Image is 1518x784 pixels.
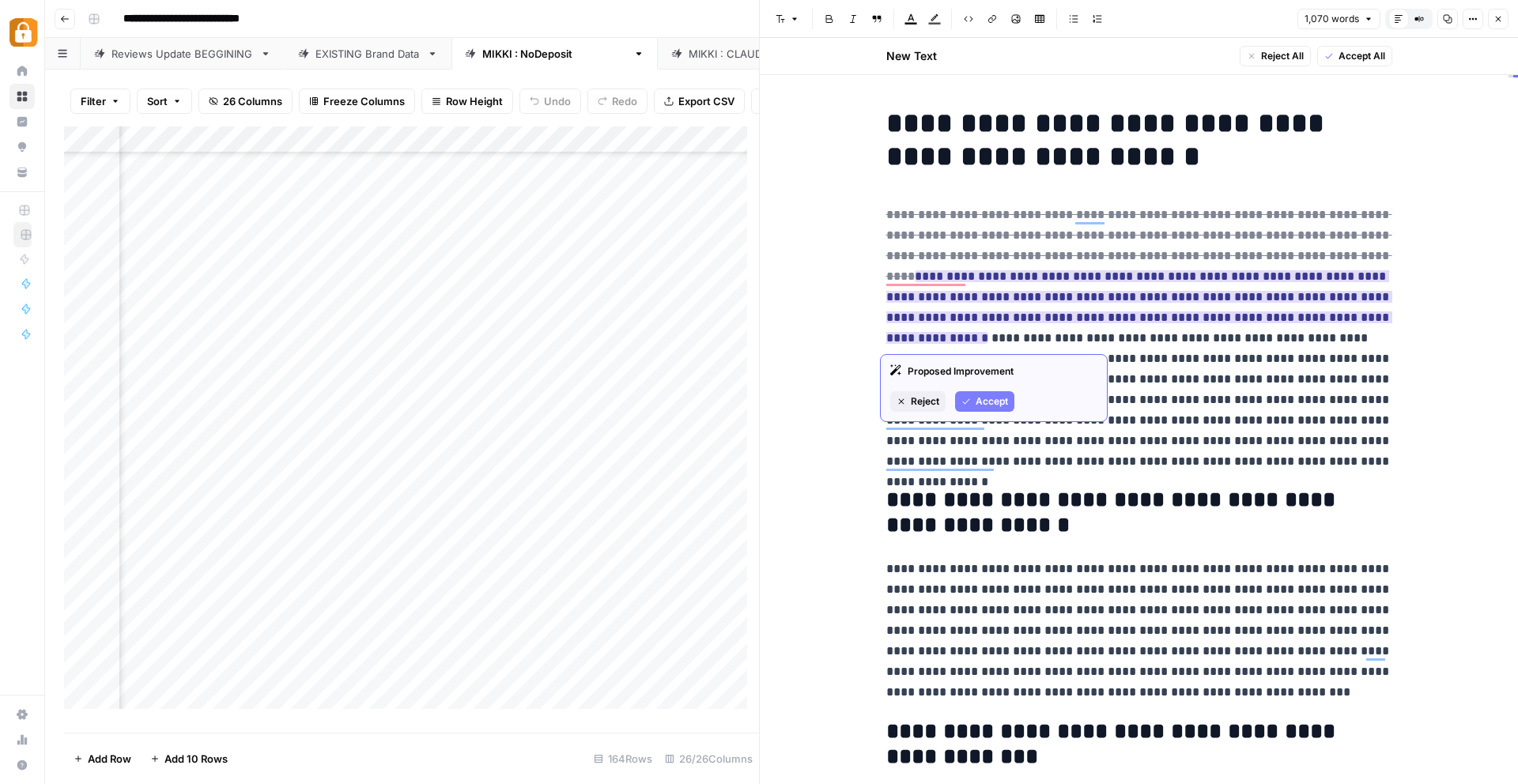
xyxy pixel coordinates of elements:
button: Add 10 Rows [141,746,237,771]
span: Accept [976,394,1008,409]
div: Proposed Improvement [890,364,1097,379]
button: Reject All [1240,46,1311,66]
div: 26/26 Columns [659,746,759,771]
a: Browse [9,84,35,109]
button: Reject [890,391,946,412]
a: Home [9,58,35,84]
button: Workspace: Adzz [9,13,35,52]
span: Add 10 Rows [164,751,228,767]
a: EXISTING Brand Data [285,38,451,70]
button: Undo [519,89,581,114]
span: Filter [81,93,106,109]
span: Export CSV [678,93,734,109]
button: Accept [955,391,1014,412]
button: Freeze Columns [299,89,415,114]
a: [PERSON_NAME] : NoDeposit [451,38,658,70]
a: Insights [9,109,35,134]
button: Help + Support [9,752,35,778]
span: Undo [544,93,571,109]
span: Reject [911,394,939,409]
img: Adzz Logo [9,18,38,47]
div: [PERSON_NAME] : [PERSON_NAME] [689,46,866,62]
a: Opportunities [9,134,35,160]
span: Accept All [1339,49,1385,63]
div: [PERSON_NAME] : NoDeposit [482,46,627,62]
button: Add Row [64,746,141,771]
button: Sort [137,89,192,114]
button: 26 Columns [198,89,293,114]
button: Filter [70,89,130,114]
span: Freeze Columns [323,93,405,109]
button: Row Height [421,89,513,114]
a: Usage [9,727,35,752]
span: Redo [612,93,637,109]
span: 26 Columns [223,93,282,109]
span: Row Height [446,93,503,109]
span: Reject All [1261,49,1304,63]
button: Redo [587,89,648,114]
button: Export CSV [654,89,745,114]
button: 1,070 words [1297,9,1380,29]
a: Reviews Update BEGGINING [81,38,285,70]
div: Reviews Update BEGGINING [111,46,254,62]
h2: New Text [886,48,937,64]
span: Add Row [88,751,131,767]
a: Settings [9,702,35,727]
span: 1,070 words [1305,12,1359,26]
a: Your Data [9,160,35,185]
span: Sort [147,93,168,109]
button: Accept All [1317,46,1392,66]
div: EXISTING Brand Data [315,46,421,62]
div: 164 Rows [587,746,659,771]
a: [PERSON_NAME] : [PERSON_NAME] [658,38,897,70]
